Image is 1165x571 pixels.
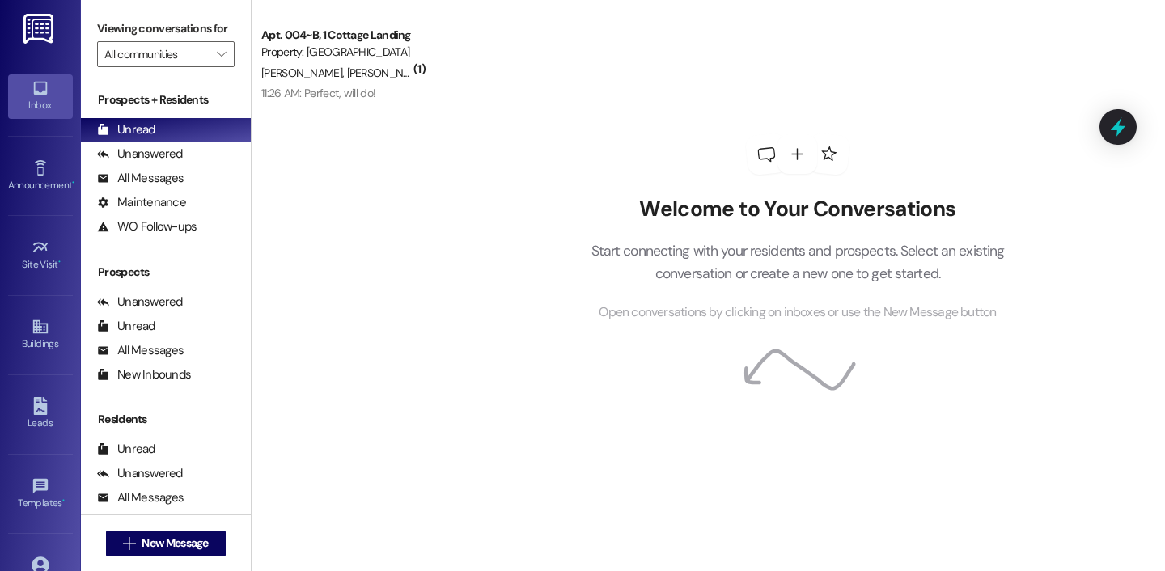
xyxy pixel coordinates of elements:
[97,489,184,506] div: All Messages
[97,514,166,531] div: Unknown
[261,27,411,44] div: Apt. 004~B, 1 Cottage Landing Properties LLC
[97,294,183,311] div: Unanswered
[8,74,73,118] a: Inbox
[97,218,197,235] div: WO Follow-ups
[97,366,191,383] div: New Inbounds
[123,537,135,550] i: 
[8,472,73,516] a: Templates •
[97,318,155,335] div: Unread
[8,392,73,436] a: Leads
[97,16,235,41] label: Viewing conversations for
[62,495,65,506] span: •
[261,86,375,100] div: 11:26 AM: Perfect, will do!
[97,146,183,163] div: Unanswered
[81,411,251,428] div: Residents
[72,177,74,188] span: •
[97,170,184,187] div: All Messages
[566,239,1029,285] p: Start connecting with your residents and prospects. Select an existing conversation or create a n...
[81,264,251,281] div: Prospects
[566,197,1029,222] h2: Welcome to Your Conversations
[97,465,183,482] div: Unanswered
[58,256,61,268] span: •
[217,48,226,61] i: 
[97,342,184,359] div: All Messages
[8,234,73,277] a: Site Visit •
[104,41,209,67] input: All communities
[346,66,432,80] span: [PERSON_NAME]
[23,14,57,44] img: ResiDesk Logo
[97,194,186,211] div: Maintenance
[599,302,996,323] span: Open conversations by clicking on inboxes or use the New Message button
[8,313,73,357] a: Buildings
[97,441,155,458] div: Unread
[106,531,226,556] button: New Message
[142,535,208,552] span: New Message
[81,91,251,108] div: Prospects + Residents
[97,121,155,138] div: Unread
[261,66,347,80] span: [PERSON_NAME]
[261,44,411,61] div: Property: [GEOGRAPHIC_DATA] [GEOGRAPHIC_DATA]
